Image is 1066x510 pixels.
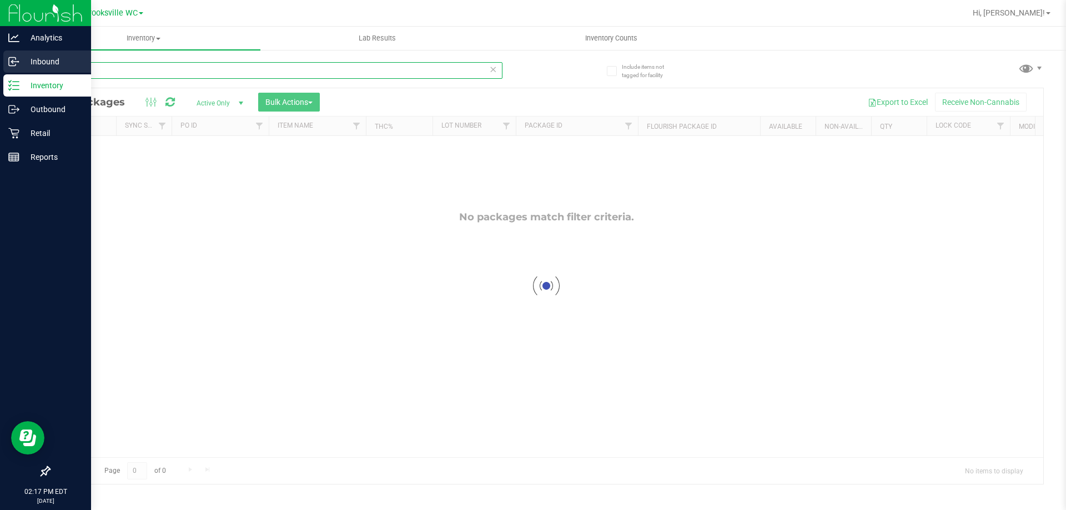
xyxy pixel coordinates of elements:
span: Inventory [27,33,260,43]
input: Search Package ID, Item Name, SKU, Lot or Part Number... [49,62,502,79]
a: Inventory Counts [494,27,728,50]
inline-svg: Outbound [8,104,19,115]
span: Hi, [PERSON_NAME]! [973,8,1045,17]
inline-svg: Inventory [8,80,19,91]
p: Outbound [19,103,86,116]
span: Include items not tagged for facility [622,63,677,79]
a: Lab Results [260,27,494,50]
inline-svg: Inbound [8,56,19,67]
inline-svg: Reports [8,152,19,163]
a: Inventory [27,27,260,50]
iframe: Resource center [11,421,44,455]
p: Retail [19,127,86,140]
p: 02:17 PM EDT [5,487,86,497]
p: Inbound [19,55,86,68]
span: Clear [489,62,497,77]
span: Lab Results [344,33,411,43]
inline-svg: Analytics [8,32,19,43]
p: [DATE] [5,497,86,505]
p: Analytics [19,31,86,44]
span: Inventory Counts [570,33,652,43]
p: Inventory [19,79,86,92]
span: Brooksville WC [84,8,138,18]
inline-svg: Retail [8,128,19,139]
p: Reports [19,150,86,164]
